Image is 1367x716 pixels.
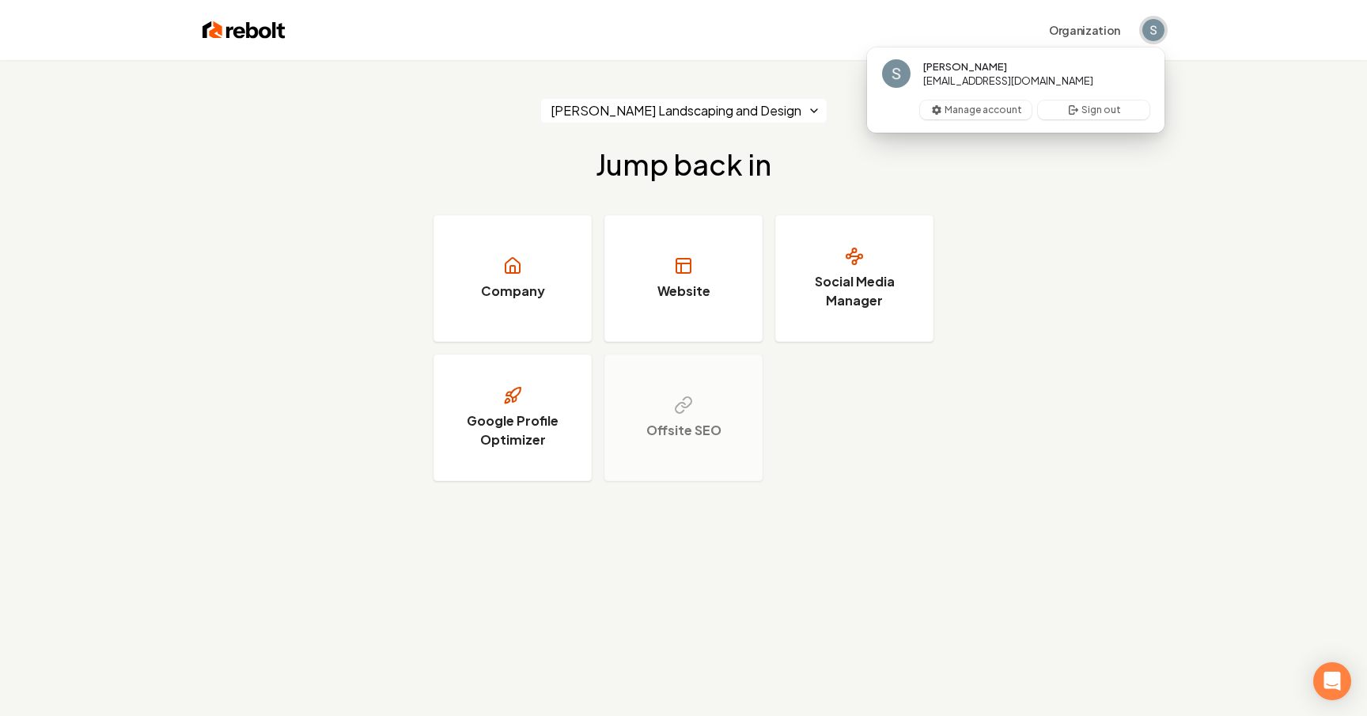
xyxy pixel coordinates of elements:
div: Open Intercom Messenger [1313,662,1351,700]
h3: Google Profile Optimizer [453,411,572,449]
span: [PERSON_NAME] [923,59,1007,74]
img: Saygun Erkaraman [1142,19,1164,41]
h3: Social Media Manager [795,272,914,310]
button: Sign out [1038,100,1149,119]
img: Saygun Erkaraman [882,59,911,88]
button: Organization [1039,16,1130,44]
button: Manage account [920,100,1032,119]
h3: Offsite SEO [646,421,721,440]
span: [EMAIL_ADDRESS][DOMAIN_NAME] [923,74,1093,88]
span: [PERSON_NAME] Landscaping and Design [551,101,801,120]
button: Close user button [1142,19,1164,41]
h3: Website [657,282,710,301]
img: Rebolt Logo [203,19,286,41]
h3: Company [481,282,545,301]
div: User button popover [867,47,1164,133]
h2: Jump back in [596,149,771,180]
